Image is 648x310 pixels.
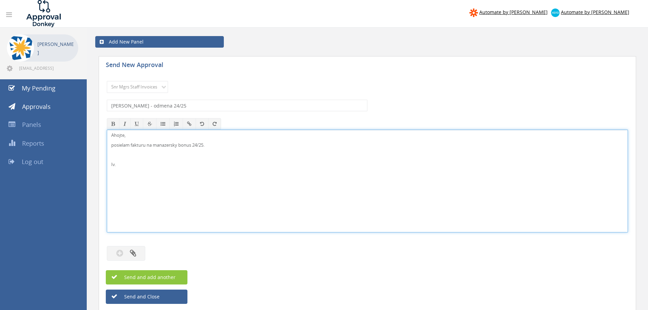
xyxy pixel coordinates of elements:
[111,132,624,138] p: Ahojte,
[551,9,560,17] img: xero-logo.png
[111,161,624,168] p: Iv.
[156,118,170,130] button: Unordered List
[130,118,143,130] button: Underline
[106,290,187,304] button: Send and Close
[95,36,224,48] a: Add New Panel
[106,270,187,284] button: Send and add another
[561,9,629,15] span: Automate by [PERSON_NAME]
[143,118,156,130] button: Strikethrough
[479,9,548,15] span: Automate by [PERSON_NAME]
[469,9,478,17] img: zapier-logomark.png
[22,139,44,147] span: Reports
[196,118,209,130] button: Undo
[169,118,183,130] button: Ordered List
[37,40,75,57] p: [PERSON_NAME]
[22,158,43,166] span: Log out
[183,118,196,130] button: Insert / edit link
[119,118,131,130] button: Italic
[111,142,624,148] p: posielam fakturu na manazersky bonus 24/25.
[19,65,77,71] span: [EMAIL_ADDRESS][DOMAIN_NAME]
[22,84,55,92] span: My Pending
[22,120,41,129] span: Panels
[208,118,221,130] button: Redo
[107,118,119,130] button: Bold
[106,62,225,70] h5: Send New Approval
[110,274,176,280] span: Send and add another
[22,102,51,111] span: Approvals
[107,100,367,111] input: Subject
